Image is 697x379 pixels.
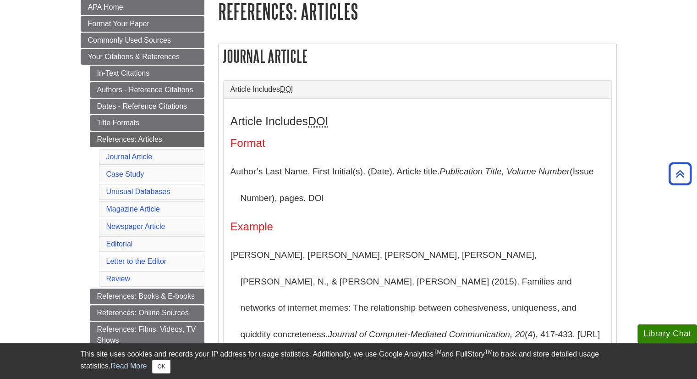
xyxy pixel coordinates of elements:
[280,85,293,93] abbr: Digital Object Identifier. This is the string of numbers associated with a particular article. No...
[90,132,204,147] a: References: Articles
[110,362,147,370] a: Read More
[81,33,204,48] a: Commonly Used Sources
[434,349,441,355] sup: TM
[231,221,604,233] h4: Example
[81,49,204,65] a: Your Citations & References
[90,289,204,304] a: References: Books & E-books
[106,205,160,213] a: Magazine Article
[152,360,170,373] button: Close
[231,137,604,149] h4: Format
[106,240,133,248] a: Editorial
[231,158,604,211] p: Author’s Last Name, First Initial(s). (Date). Article title. (Issue Number), pages. DOI
[308,115,328,128] abbr: Digital Object Identifier. This is the string of numbers associated with a particular article. No...
[106,153,153,161] a: Journal Article
[231,115,604,128] h3: Article Includes
[88,53,180,61] span: Your Citations & References
[90,66,204,81] a: In-Text Citations
[106,170,144,178] a: Case Study
[90,305,204,321] a: References: Online Sources
[485,349,493,355] sup: TM
[231,242,604,374] p: [PERSON_NAME], [PERSON_NAME], [PERSON_NAME], [PERSON_NAME], [PERSON_NAME], N., & [PERSON_NAME], [...
[328,329,524,339] i: Journal of Computer-Mediated Communication, 20
[81,349,617,373] div: This site uses cookies and records your IP address for usage statistics. Additionally, we use Goo...
[88,3,123,11] span: APA Home
[219,44,616,68] h2: Journal Article
[439,167,570,176] i: Publication Title, Volume Number
[88,36,171,44] span: Commonly Used Sources
[90,115,204,131] a: Title Formats
[665,167,695,180] a: Back to Top
[106,257,167,265] a: Letter to the Editor
[90,322,204,348] a: References: Films, Videos, TV Shows
[231,85,604,94] a: Article IncludesDOI
[81,16,204,32] a: Format Your Paper
[106,188,170,195] a: Unusual Databases
[106,275,130,283] a: Review
[637,324,697,343] button: Library Chat
[90,99,204,114] a: Dates - Reference Citations
[90,82,204,98] a: Authors - Reference Citations
[106,223,165,230] a: Newspaper Article
[88,20,149,28] span: Format Your Paper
